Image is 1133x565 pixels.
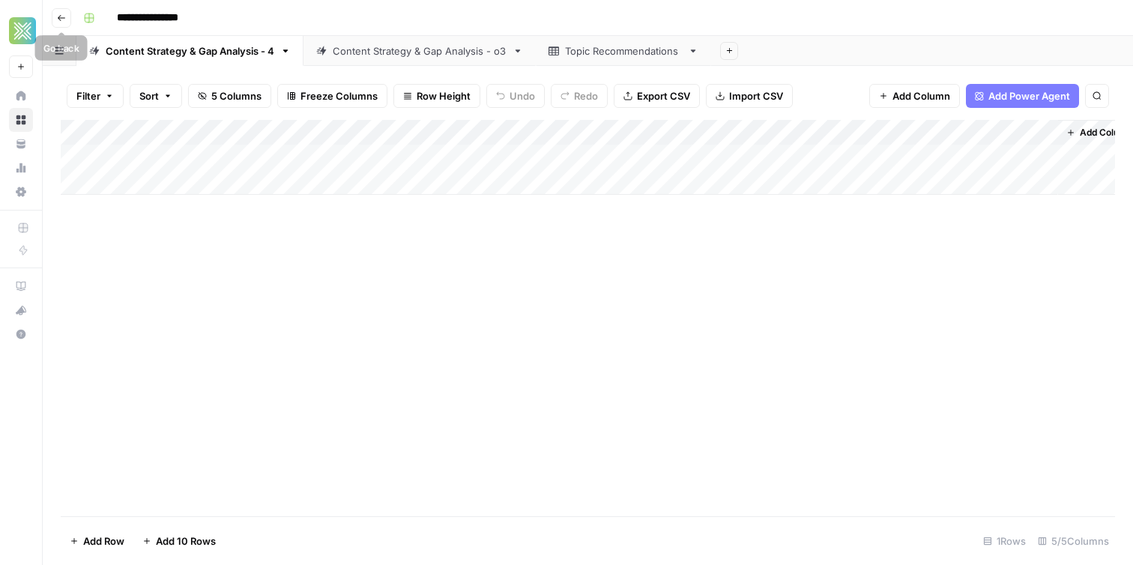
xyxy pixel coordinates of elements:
span: Add 10 Rows [156,534,216,549]
button: Freeze Columns [277,84,387,108]
button: Sort [130,84,182,108]
button: Import CSV [706,84,793,108]
div: 5/5 Columns [1032,529,1115,553]
a: Home [9,84,33,108]
button: Row Height [393,84,480,108]
button: Help + Support [9,322,33,346]
span: Add Row [83,534,124,549]
span: Row Height [417,88,471,103]
a: Settings [9,180,33,204]
a: Browse [9,108,33,132]
button: Filter [67,84,124,108]
a: Topic Recommendations [536,36,711,66]
a: Usage [9,156,33,180]
span: Freeze Columns [300,88,378,103]
button: Undo [486,84,545,108]
button: Add Power Agent [966,84,1079,108]
div: Topic Recommendations [565,43,682,58]
span: Add Column [892,88,950,103]
span: Redo [574,88,598,103]
button: Add Row [61,529,133,553]
a: Your Data [9,132,33,156]
a: Content Strategy & Gap Analysis - o3 [303,36,536,66]
button: 5 Columns [188,84,271,108]
span: Filter [76,88,100,103]
button: Add 10 Rows [133,529,225,553]
span: Add Power Agent [988,88,1070,103]
span: Export CSV [637,88,690,103]
button: Redo [551,84,608,108]
button: Workspace: Xponent21 [9,12,33,49]
div: Content Strategy & Gap Analysis - o3 [333,43,507,58]
span: Undo [510,88,535,103]
div: Content Strategy & Gap Analysis - 4 [106,43,274,58]
span: 5 Columns [211,88,262,103]
button: Export CSV [614,84,700,108]
button: What's new? [9,298,33,322]
div: 1 Rows [977,529,1032,553]
a: Content Strategy & Gap Analysis - 4 [76,36,303,66]
span: Add Column [1080,126,1132,139]
a: AirOps Academy [9,274,33,298]
img: Xponent21 Logo [9,17,36,44]
button: Add Column [869,84,960,108]
span: Import CSV [729,88,783,103]
div: What's new? [10,299,32,321]
span: Sort [139,88,159,103]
